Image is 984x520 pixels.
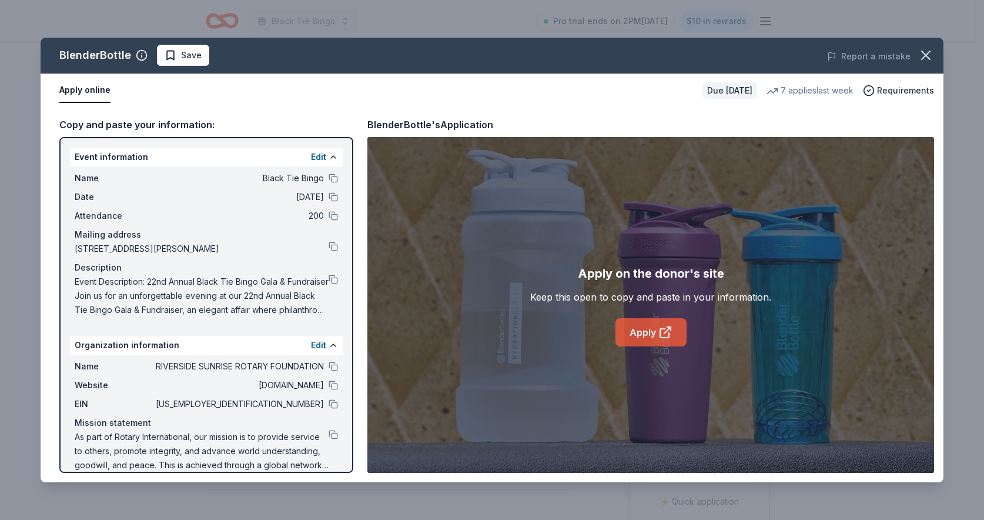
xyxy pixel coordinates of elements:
span: [US_EMPLOYER_IDENTIFICATION_NUMBER] [153,397,324,411]
span: Website [75,378,153,392]
span: [STREET_ADDRESS][PERSON_NAME] [75,242,329,256]
div: Due [DATE] [702,82,757,99]
span: Date [75,190,153,204]
button: Report a mistake [827,49,911,64]
div: BlenderBottle [59,46,131,65]
span: Name [75,359,153,374]
span: [DOMAIN_NAME] [153,378,324,392]
div: Copy and paste your information: [59,117,353,132]
span: Save [181,48,202,62]
div: 7 applies last week [767,84,854,98]
div: Keep this open to copy and paste in your information. [530,290,771,304]
button: Requirements [863,84,934,98]
button: Apply online [59,78,111,103]
span: RIVERSIDE SUNRISE ROTARY FOUNDATION [153,359,324,374]
div: Mailing address [75,228,338,242]
span: Event Description: 22nd Annual Black Tie Bingo Gala & Fundraiser Join us for an unforgettable eve... [75,275,329,317]
span: As part of Rotary International, our mission is to provide service to others, promote integrity, ... [75,430,329,472]
span: Black Tie Bingo [153,171,324,185]
div: Apply on the donor's site [578,264,724,283]
button: Edit [311,150,326,164]
span: EIN [75,397,153,411]
button: Edit [311,338,326,352]
span: Requirements [877,84,934,98]
div: Mission statement [75,416,338,430]
button: Save [157,45,209,66]
span: 200 [153,209,324,223]
div: Description [75,261,338,275]
span: Attendance [75,209,153,223]
span: Name [75,171,153,185]
div: Organization information [70,336,343,355]
div: Event information [70,148,343,166]
div: BlenderBottle's Application [367,117,493,132]
a: Apply [615,318,687,346]
span: [DATE] [153,190,324,204]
